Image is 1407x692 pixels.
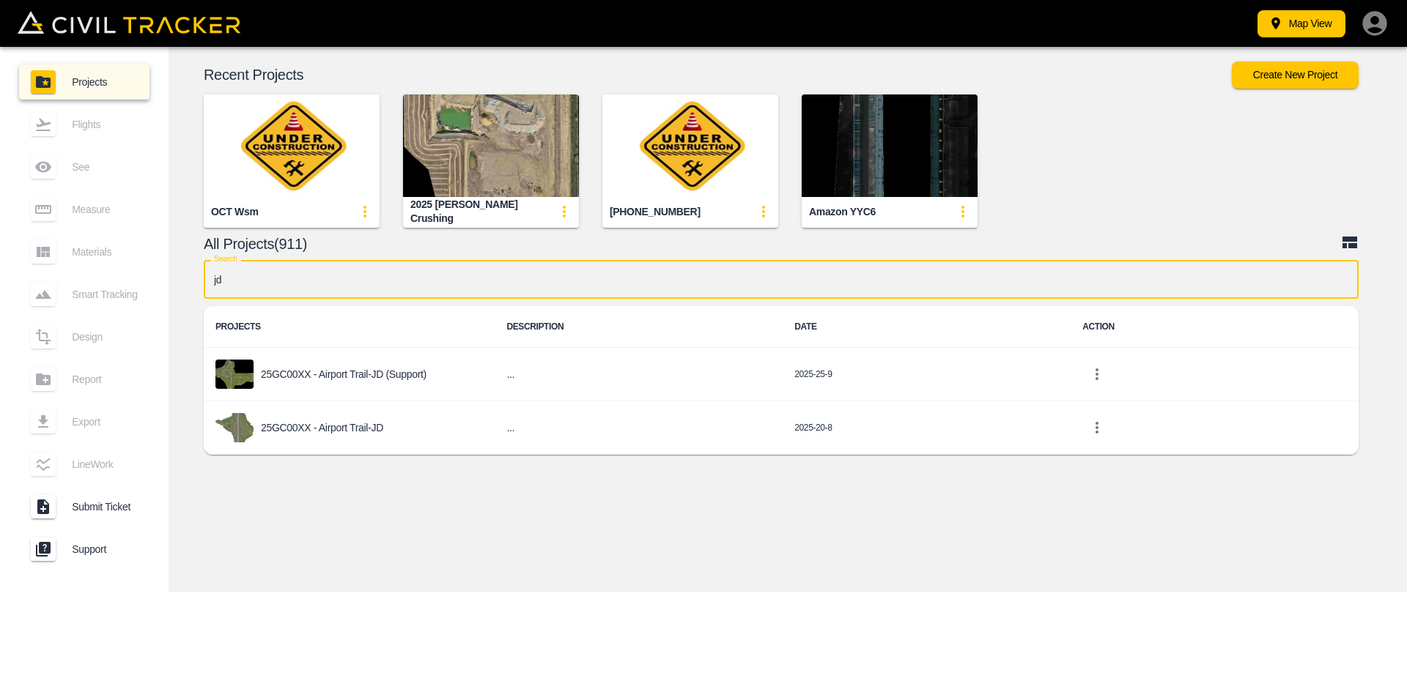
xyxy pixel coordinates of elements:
[410,198,550,225] div: 2025 [PERSON_NAME] Crushing
[204,69,1232,81] p: Recent Projects
[550,197,579,226] button: update-card-details
[19,532,149,567] a: Support
[809,205,876,219] div: Amazon YYC6
[19,64,149,100] a: Projects
[602,94,778,197] img: 2944-25-005
[18,11,240,34] img: Civil Tracker
[204,94,380,197] img: OCT wsm
[1071,306,1359,348] th: ACTION
[783,348,1071,401] td: 2025-25-9
[72,543,138,555] span: Support
[72,76,138,88] span: Projects
[802,94,978,197] img: Amazon YYC6
[72,501,138,513] span: Submit Ticket
[506,365,771,384] h6: ...
[495,306,783,348] th: DESCRIPTION
[1232,62,1359,89] button: Create New Project
[948,197,978,226] button: update-card-details
[506,419,771,437] h6: ...
[350,197,380,226] button: update-card-details
[749,197,778,226] button: update-card-details
[211,205,259,219] div: OCT wsm
[261,422,383,434] p: 25GC00XX - Airport Trail-JD
[783,401,1071,455] td: 2025-20-8
[215,413,254,442] img: project-image
[204,306,1359,455] table: project-list-table
[204,238,1341,250] p: All Projects(911)
[610,205,701,219] div: [PHONE_NUMBER]
[403,94,579,197] img: 2025 Dingman Crushing
[19,489,149,524] a: Submit Ticket
[204,306,495,348] th: PROJECTS
[1258,10,1345,37] button: Map View
[261,368,426,380] p: 25GC00XX - Airport Trail-JD (Support)
[783,306,1071,348] th: DATE
[215,360,254,389] img: project-image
